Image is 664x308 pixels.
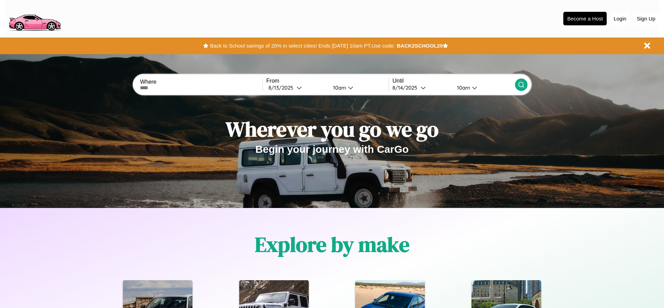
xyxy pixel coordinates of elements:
button: Sign Up [633,12,659,25]
label: Where [140,79,262,85]
img: logo [5,3,64,33]
div: 8 / 13 / 2025 [268,84,297,91]
button: 10am [327,84,389,91]
button: Back to School savings of 20% in select cities! Ends [DATE] 10am PT.Use code: [208,41,397,51]
h1: Explore by make [255,230,409,259]
b: BACK2SCHOOL20 [397,43,443,49]
button: 10am [451,84,515,91]
label: Until [392,78,515,84]
div: 10am [330,84,348,91]
label: From [266,78,389,84]
button: 8/13/2025 [266,84,327,91]
div: 10am [454,84,472,91]
button: Become a Host [563,12,607,25]
div: 8 / 14 / 2025 [392,84,421,91]
button: Login [610,12,630,25]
